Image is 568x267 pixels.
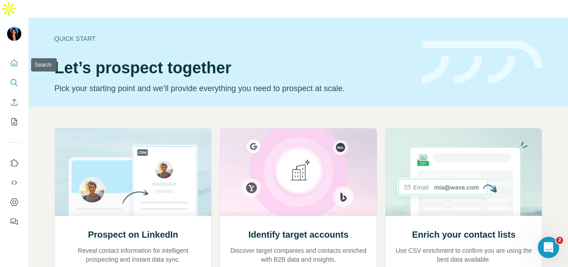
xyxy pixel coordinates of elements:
button: Enrich CSV [7,94,21,110]
p: Pick your starting point and we’ll provide everything you need to prospect at scale. [55,82,411,95]
h2: Identify target accounts [248,228,349,241]
p: Discover target companies and contacts enriched with B2B data and insights. [229,246,368,264]
h2: Prospect on LinkedIn [88,228,178,241]
img: Identify target accounts [220,128,377,216]
button: Search [7,75,21,91]
h2: Enrich your contact lists [412,228,515,241]
button: My lists [7,114,21,130]
h1: Let’s prospect together [55,59,411,77]
button: Dashboard [7,194,21,210]
p: Reveal contact information for intelligent prospecting and instant data sync. [64,246,203,264]
p: Use CSV enrichment to confirm you are using the best data available. [394,246,533,264]
button: Quick start [7,55,21,71]
button: Use Surfe API [7,175,21,191]
img: Avatar [7,27,21,41]
img: banner [422,41,543,84]
button: Feedback [7,214,21,230]
img: Prospect on LinkedIn [55,128,212,216]
span: 2 [556,237,563,244]
iframe: Intercom live chat [538,237,559,258]
div: Quick start [55,34,411,43]
img: Enrich your contact lists [385,128,543,216]
button: Use Surfe on LinkedIn [7,155,21,171]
